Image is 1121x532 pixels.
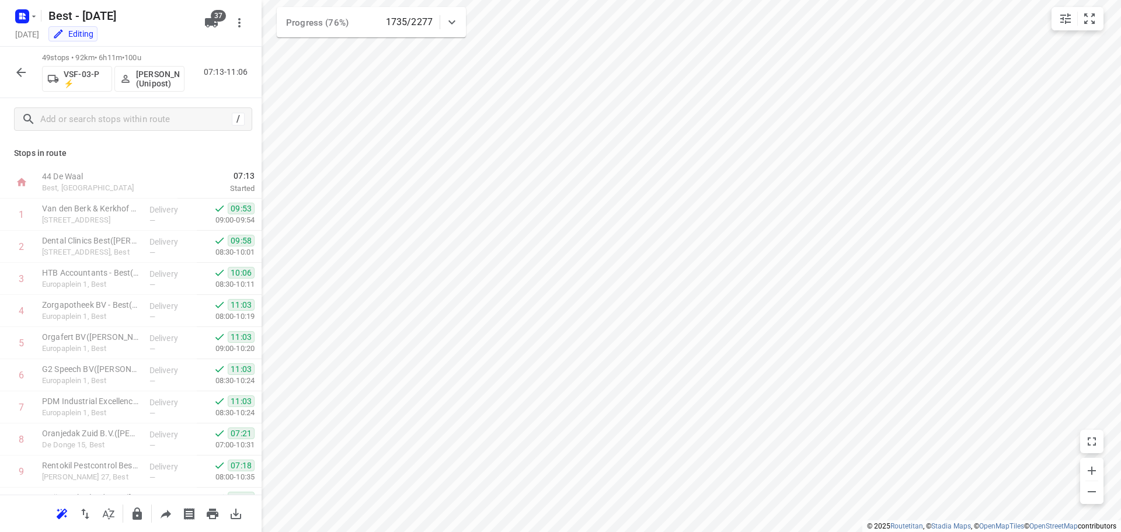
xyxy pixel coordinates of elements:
[214,395,225,407] svg: Done
[42,279,140,290] p: Europaplein 1, Best
[228,331,255,343] span: 11:03
[214,363,225,375] svg: Done
[97,507,120,519] span: Sort by time window
[277,7,466,37] div: Progress (76%)1735/2277
[177,170,255,182] span: 07:13
[42,439,140,451] p: De Donge 15, Best
[214,492,225,503] svg: Done
[42,246,140,258] p: [STREET_ADDRESS], Best
[228,363,255,375] span: 11:03
[149,461,193,472] p: Delivery
[228,492,255,503] span: 07:18
[42,427,140,439] p: Oranjedak Zuid B.V.(Bjorn van Oosterhout)
[154,507,177,519] span: Share route
[228,235,255,246] span: 09:58
[42,182,163,194] p: Best, [GEOGRAPHIC_DATA]
[40,110,232,128] input: Add or search stops within route
[197,246,255,258] p: 08:30-10:01
[224,507,248,519] span: Download route
[214,299,225,311] svg: Done
[232,113,245,126] div: /
[19,402,24,413] div: 7
[42,460,140,471] p: Rentokil Pestcontrol Best(Ambius klantenservice)
[201,507,224,519] span: Print route
[19,273,24,284] div: 3
[149,493,193,505] p: Delivery
[149,268,193,280] p: Delivery
[228,395,255,407] span: 11:03
[1078,7,1101,30] button: Fit zoom
[204,66,252,78] p: 07:13-11:06
[19,370,24,381] div: 6
[211,10,226,22] span: 37
[200,11,223,34] button: 37
[197,311,255,322] p: 08:00-10:19
[42,395,140,407] p: PDM Industrial Excellence(Arno Van den Bulck)
[149,248,155,257] span: —
[74,507,97,519] span: Reverse route
[1052,7,1103,30] div: small contained button group
[42,299,140,311] p: Zorgapotheek BV - Best(Receptie Best)
[53,28,93,40] div: Editing
[42,311,140,322] p: Europaplein 1, Best
[19,434,24,445] div: 8
[149,441,155,450] span: —
[149,377,155,385] span: —
[149,409,155,418] span: —
[19,338,24,349] div: 5
[42,375,140,387] p: Europaplein 1, Best
[42,66,112,92] button: VSF-03-P ⚡
[19,209,24,220] div: 1
[42,343,140,354] p: Europaplein 1, Best
[11,27,44,41] h5: Project date
[177,183,255,194] p: Started
[197,343,255,354] p: 09:00-10:20
[214,267,225,279] svg: Done
[14,147,248,159] p: Stops in route
[64,69,107,88] p: VSF-03-P ⚡
[1054,7,1077,30] button: Map settings
[149,216,155,225] span: —
[979,522,1024,530] a: OpenMapTiles
[42,171,163,182] p: 44 De Waal
[42,203,140,214] p: Van den Berk & Kerkhof Makelaars en Taxateurs Best B.V.(Henrieke Timmer)
[890,522,923,530] a: Routetitan
[42,53,184,64] p: 49 stops • 92km • 6h11m
[177,507,201,519] span: Print shipping labels
[42,407,140,419] p: Europaplein 1, Best
[228,267,255,279] span: 10:06
[42,331,140,343] p: Orgafert BV([PERSON_NAME])
[197,214,255,226] p: 09:00-09:54
[149,332,193,344] p: Delivery
[19,466,24,477] div: 9
[42,214,140,226] p: [STREET_ADDRESS]
[149,204,193,215] p: Delivery
[228,299,255,311] span: 11:03
[149,236,193,248] p: Delivery
[214,203,225,214] svg: Done
[44,6,195,25] h5: Best - [DATE]
[42,492,140,503] p: Mujin Netherlands B.V.(Yvonne van den Heuvel)
[126,502,149,526] button: Lock route
[197,375,255,387] p: 08:30-10:24
[114,66,184,92] button: [PERSON_NAME] (Unipost)
[42,471,140,483] p: [PERSON_NAME] 27, Best
[228,460,255,471] span: 07:18
[228,203,255,214] span: 09:53
[214,235,225,246] svg: Done
[228,427,255,439] span: 07:21
[149,429,193,440] p: Delivery
[149,364,193,376] p: Delivery
[19,241,24,252] div: 2
[386,15,433,29] p: 1735/2277
[197,439,255,451] p: 07:00-10:31
[42,267,140,279] p: HTB Accountants - Best(Elise van der Sman)
[124,53,141,62] span: 100u
[50,507,74,519] span: Reoptimize route
[149,312,155,321] span: —
[42,235,140,246] p: Dental Clinics Best(Ilona de Vocht)
[149,473,155,482] span: —
[214,460,225,471] svg: Done
[1029,522,1078,530] a: OpenStreetMap
[867,522,1116,530] li: © 2025 , © , © © contributors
